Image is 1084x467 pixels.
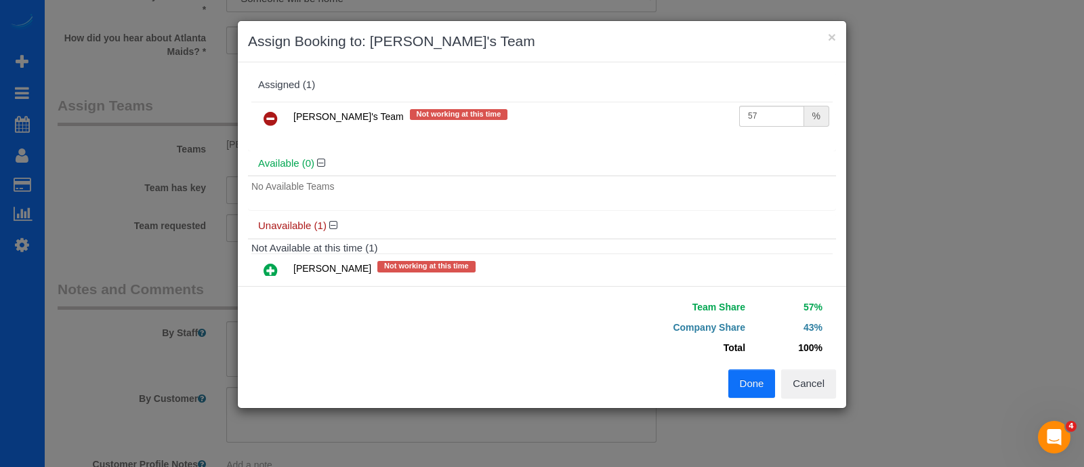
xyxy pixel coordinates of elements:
iframe: Intercom live chat [1038,421,1070,453]
span: Not working at this time [410,109,508,120]
h4: Available (0) [258,158,826,169]
td: Total [552,338,749,358]
div: % [804,106,829,127]
div: Assigned (1) [258,79,826,91]
td: Team Share [552,297,749,317]
td: 100% [749,338,826,358]
span: Not working at this time [377,261,476,272]
td: 43% [749,317,826,338]
td: Company Share [552,317,749,338]
span: 4 [1066,421,1077,432]
span: [PERSON_NAME]'s Team [293,111,404,122]
h3: Assign Booking to: [PERSON_NAME]'s Team [248,31,836,52]
span: No Available Teams [251,181,334,192]
button: Done [728,369,776,398]
span: [PERSON_NAME] [293,264,371,275]
button: Cancel [781,369,836,398]
button: × [828,30,836,44]
h4: Not Available at this time (1) [251,243,833,254]
td: 57% [749,297,826,317]
h4: Unavailable (1) [258,220,826,232]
